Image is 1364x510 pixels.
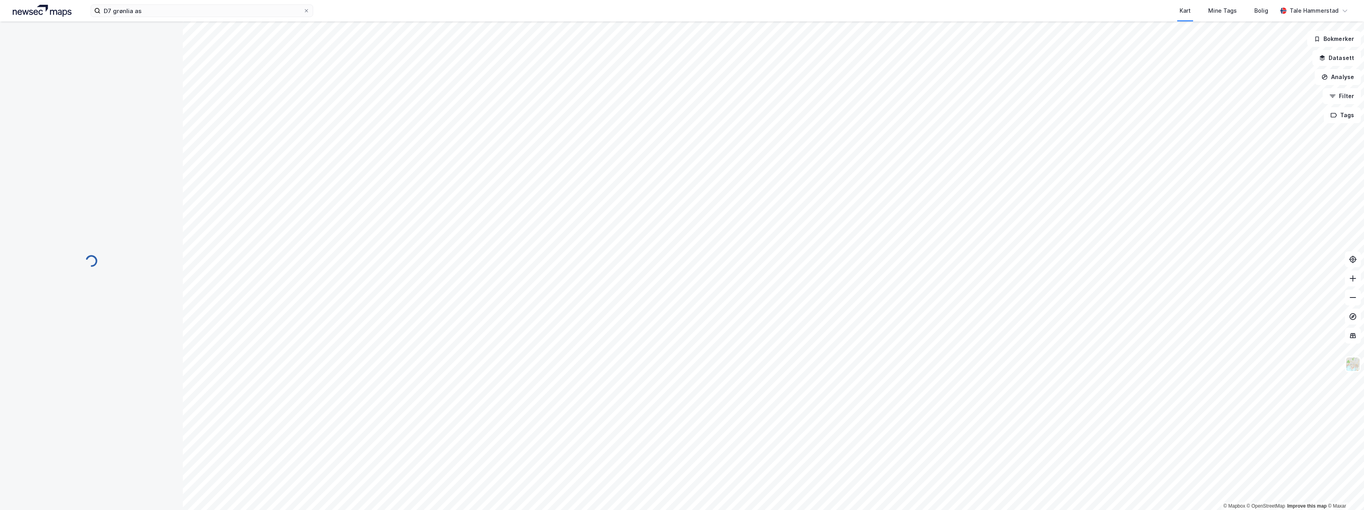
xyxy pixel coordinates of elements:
button: Filter [1323,88,1361,104]
img: Z [1345,357,1360,372]
button: Tags [1324,107,1361,123]
div: Bolig [1254,6,1268,15]
div: Kart [1180,6,1191,15]
a: Mapbox [1223,503,1245,509]
div: Kontrollprogram for chat [1324,472,1364,510]
div: Tale Hammerstad [1290,6,1339,15]
button: Datasett [1312,50,1361,66]
a: Improve this map [1287,503,1327,509]
a: OpenStreetMap [1247,503,1285,509]
img: spinner.a6d8c91a73a9ac5275cf975e30b51cfb.svg [85,255,98,267]
input: Søk på adresse, matrikkel, gårdeiere, leietakere eller personer [101,5,303,17]
div: Mine Tags [1208,6,1237,15]
button: Analyse [1315,69,1361,85]
button: Bokmerker [1307,31,1361,47]
iframe: Chat Widget [1324,472,1364,510]
img: logo.a4113a55bc3d86da70a041830d287a7e.svg [13,5,72,17]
